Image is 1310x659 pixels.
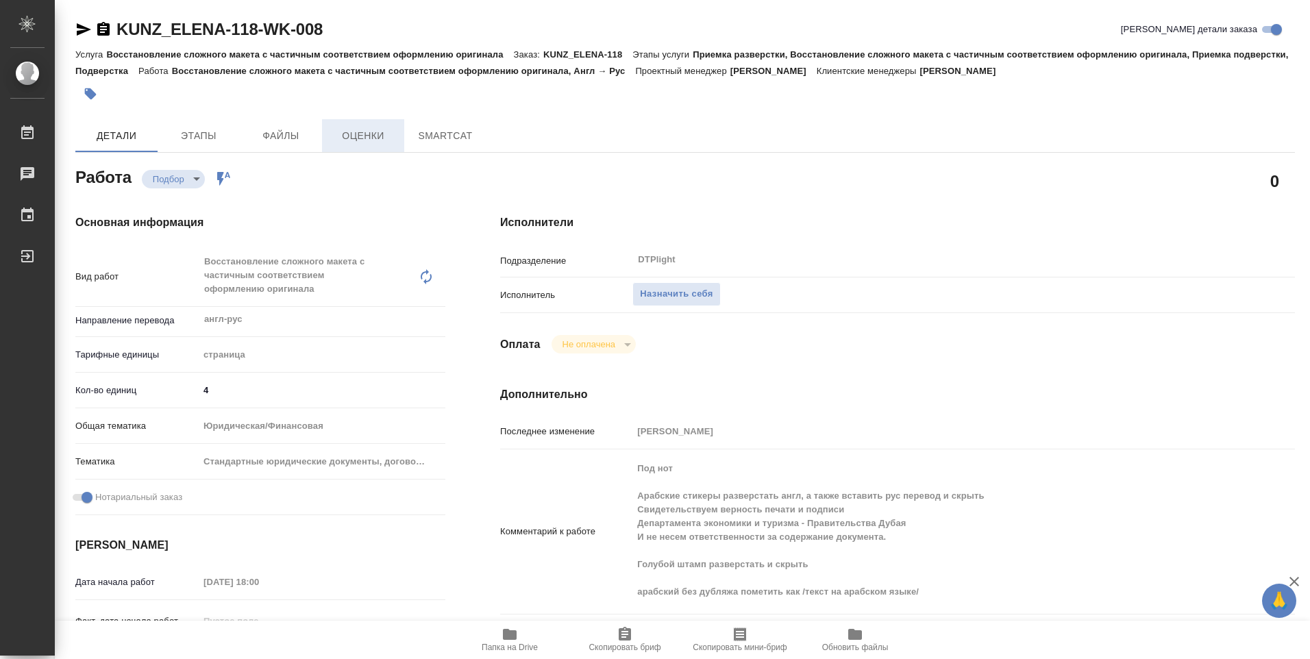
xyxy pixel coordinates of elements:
[75,575,199,589] p: Дата начала работ
[632,421,1228,441] input: Пустое поле
[693,643,787,652] span: Скопировать мини-бриф
[500,336,541,353] h4: Оплата
[1262,584,1296,618] button: 🙏
[567,621,682,659] button: Скопировать бриф
[682,621,798,659] button: Скопировать мини-бриф
[330,127,396,145] span: Оценки
[817,66,920,76] p: Клиентские менеджеры
[75,214,445,231] h4: Основная информация
[199,450,445,473] div: Стандартные юридические документы, договоры, уставы
[138,66,172,76] p: Работа
[500,254,632,268] p: Подразделение
[514,49,543,60] p: Заказ:
[500,525,632,538] p: Комментарий к работе
[142,170,205,188] div: Подбор
[75,455,199,469] p: Тематика
[632,457,1228,604] textarea: Под нот Арабские стикеры разверстать англ, а также вставить рус перевод и скрыть Свидетельствуем ...
[919,66,1006,76] p: [PERSON_NAME]
[166,127,232,145] span: Этапы
[552,335,636,353] div: Подбор
[248,127,314,145] span: Файлы
[482,643,538,652] span: Папка на Drive
[500,386,1295,403] h4: Дополнительно
[172,66,636,76] p: Восстановление сложного макета с частичным соответствием оформлению оригинала, Англ → Рус
[75,348,199,362] p: Тарифные единицы
[199,343,445,366] div: страница
[632,282,720,306] button: Назначить себя
[730,66,817,76] p: [PERSON_NAME]
[95,21,112,38] button: Скопировать ссылку
[199,611,319,631] input: Пустое поле
[640,286,713,302] span: Назначить себя
[75,419,199,433] p: Общая тематика
[199,572,319,592] input: Пустое поле
[632,49,693,60] p: Этапы услуги
[116,20,323,38] a: KUNZ_ELENA-118-WK-008
[75,537,445,554] h4: [PERSON_NAME]
[75,314,199,327] p: Направление перевода
[500,214,1295,231] h4: Исполнители
[75,79,106,109] button: Добавить тэг
[822,643,889,652] span: Обновить файлы
[75,164,132,188] h2: Работа
[558,338,619,350] button: Не оплачена
[75,270,199,284] p: Вид работ
[635,66,730,76] p: Проектный менеджер
[1121,23,1257,36] span: [PERSON_NAME] детали заказа
[95,490,182,504] span: Нотариальный заказ
[1268,586,1291,615] span: 🙏
[199,414,445,438] div: Юридическая/Финансовая
[452,621,567,659] button: Папка на Drive
[75,21,92,38] button: Скопировать ссылку для ЯМессенджера
[798,621,913,659] button: Обновить файлы
[75,49,106,60] p: Услуга
[149,173,188,185] button: Подбор
[1270,169,1279,192] h2: 0
[500,288,632,302] p: Исполнитель
[412,127,478,145] span: SmartCat
[106,49,513,60] p: Восстановление сложного макета с частичным соответствием оформлению оригинала
[500,425,632,438] p: Последнее изменение
[199,380,445,400] input: ✎ Введи что-нибудь
[589,643,660,652] span: Скопировать бриф
[75,384,199,397] p: Кол-во единиц
[543,49,632,60] p: KUNZ_ELENA-118
[84,127,149,145] span: Детали
[75,614,199,628] p: Факт. дата начала работ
